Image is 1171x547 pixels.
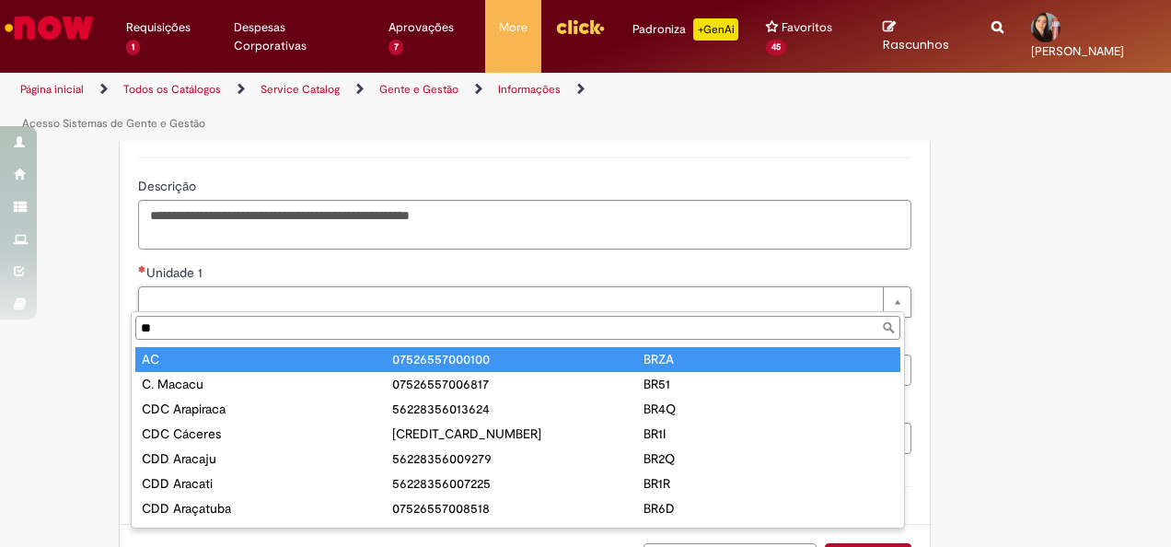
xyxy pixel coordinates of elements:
div: 07526557000100 [392,350,643,368]
div: CDD Cachoeiro [142,524,392,542]
div: 56228356007225 [392,474,643,493]
div: 07526557008518 [392,499,643,518]
div: C. Macacu [142,375,392,393]
div: BR2Q [643,449,894,468]
div: 56228356009279 [392,449,643,468]
div: CDD Aracati [142,474,392,493]
div: BR6D [643,499,894,518]
div: CDC Cáceres [142,425,392,443]
div: BR4Q [643,400,894,418]
div: 56228356013624 [392,400,643,418]
div: BR51 [643,375,894,393]
div: BR1R [643,474,894,493]
div: [CREDIT_CARD_NUMBER] [392,524,643,542]
div: BR4H [643,524,894,542]
div: 07526557006817 [392,375,643,393]
div: CDD Araçatuba [142,499,392,518]
div: [CREDIT_CARD_NUMBER] [392,425,643,443]
div: CDD Aracaju [142,449,392,468]
div: BR1I [643,425,894,443]
ul: Unidade 1 [132,343,904,528]
div: BRZA [643,350,894,368]
div: CDC Arapiraca [142,400,392,418]
div: AC [142,350,392,368]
